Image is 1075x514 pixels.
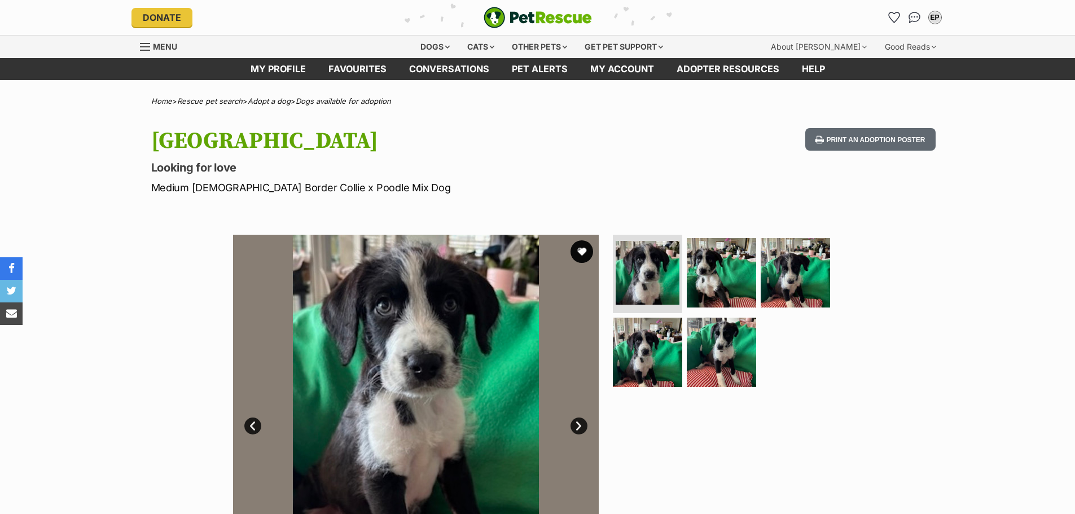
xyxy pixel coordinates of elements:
a: Dogs available for adoption [296,96,391,106]
ul: Account quick links [885,8,944,27]
button: My account [926,8,944,27]
a: Rescue pet search [177,96,243,106]
img: Photo of Boston [613,318,682,387]
a: Home [151,96,172,106]
a: PetRescue [484,7,592,28]
img: Photo of Boston [687,238,756,307]
a: conversations [398,58,501,80]
a: Donate [131,8,192,27]
p: Medium [DEMOGRAPHIC_DATA] Border Collie x Poodle Mix Dog [151,180,629,195]
a: Conversations [906,8,924,27]
div: Good Reads [877,36,944,58]
button: Print an adoption poster [805,128,935,151]
a: Favourites [317,58,398,80]
a: Prev [244,418,261,434]
a: Pet alerts [501,58,579,80]
img: Photo of Boston [616,241,679,305]
div: Cats [459,36,502,58]
img: Photo of Boston [761,238,830,307]
div: Other pets [504,36,575,58]
div: Get pet support [577,36,671,58]
span: Menu [153,42,177,51]
a: Menu [140,36,185,56]
img: logo-e224e6f780fb5917bec1dbf3a21bbac754714ae5b6737aabdf751b685950b380.svg [484,7,592,28]
div: About [PERSON_NAME] [763,36,875,58]
h1: [GEOGRAPHIC_DATA] [151,128,629,154]
a: Favourites [885,8,903,27]
a: Next [571,418,587,434]
a: My account [579,58,665,80]
p: Looking for love [151,160,629,175]
img: chat-41dd97257d64d25036548639549fe6c8038ab92f7586957e7f3b1b290dea8141.svg [909,12,920,23]
div: > > > [123,97,953,106]
img: Photo of Boston [687,318,756,387]
div: Dogs [413,36,458,58]
a: Adopt a dog [248,96,291,106]
a: My profile [239,58,317,80]
div: EP [929,12,941,23]
a: Adopter resources [665,58,791,80]
a: Help [791,58,836,80]
button: favourite [571,240,593,263]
